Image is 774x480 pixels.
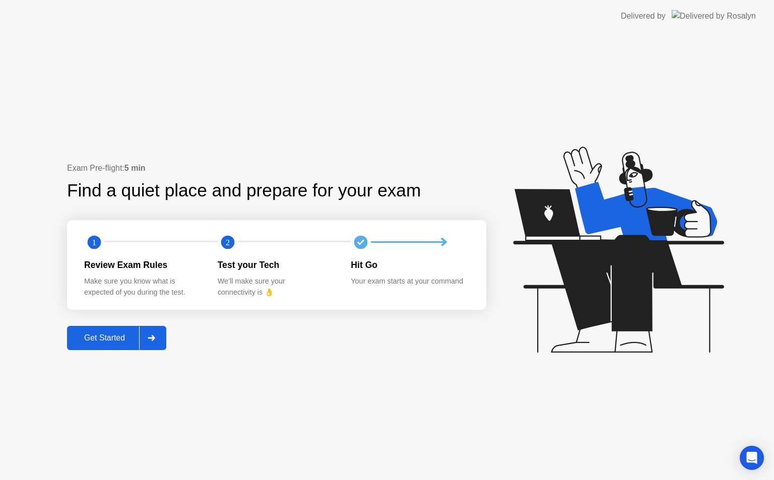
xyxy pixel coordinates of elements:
[740,446,764,470] div: Open Intercom Messenger
[67,326,166,350] button: Get Started
[672,10,756,22] img: Delivered by Rosalyn
[84,258,202,271] div: Review Exam Rules
[67,177,422,204] div: Find a quiet place and prepare for your exam
[92,237,96,247] text: 1
[351,258,468,271] div: Hit Go
[351,276,468,287] div: Your exam starts at your command
[218,258,335,271] div: Test your Tech
[84,276,202,298] div: Make sure you know what is expected of you during the test.
[70,333,139,342] div: Get Started
[226,237,230,247] text: 2
[124,164,146,172] b: 5 min
[621,10,666,22] div: Delivered by
[218,276,335,298] div: We’ll make sure your connectivity is 👌
[67,162,486,174] div: Exam Pre-flight:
